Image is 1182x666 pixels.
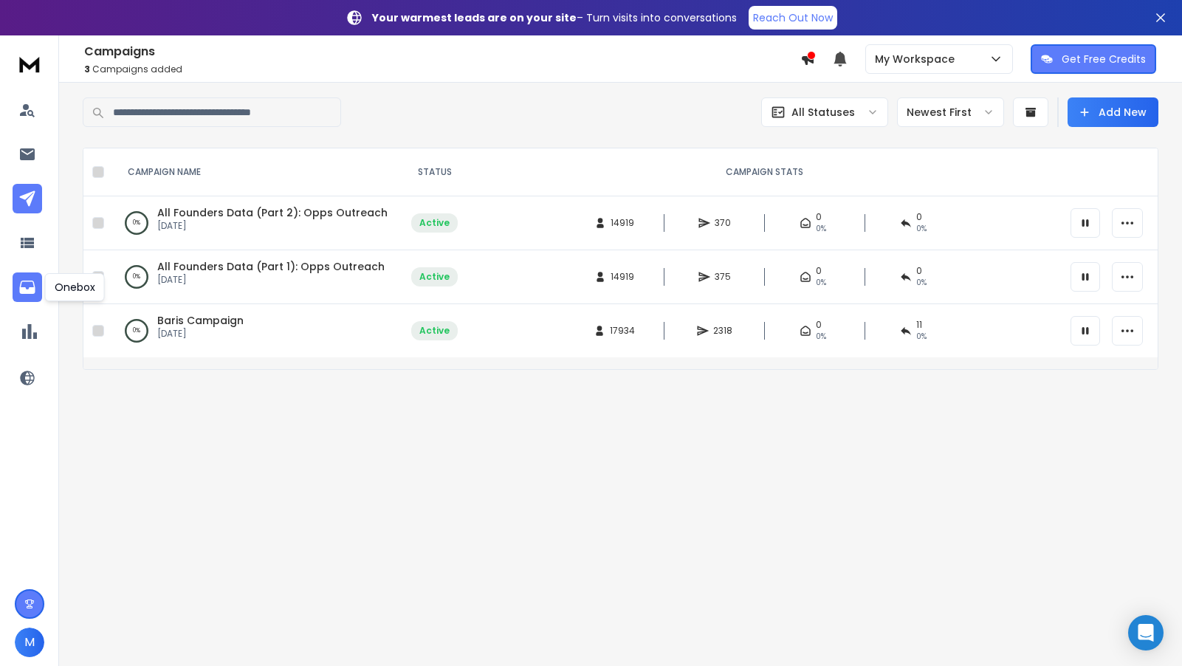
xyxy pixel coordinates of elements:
span: 0 % [916,223,927,235]
img: logo [15,50,44,78]
p: [DATE] [157,274,385,286]
p: Reach Out Now [753,10,833,25]
p: All Statuses [791,105,855,120]
strong: Your warmest leads are on your site [372,10,577,25]
p: Campaigns added [84,63,800,75]
span: 0% [816,223,826,235]
span: 0 [916,265,922,277]
a: Reach Out Now [749,6,837,30]
div: Open Intercom Messenger [1128,615,1164,650]
a: All Founders Data (Part 1): Opps Outreach [157,259,385,274]
a: All Founders Data (Part 2): Opps Outreach [157,205,388,220]
th: CAMPAIGN NAME [110,148,402,196]
p: [DATE] [157,328,244,340]
td: 0%Baris Campaign[DATE] [110,304,402,358]
th: CAMPAIGN STATS [467,148,1062,196]
p: [DATE] [157,220,388,232]
button: M [15,628,44,657]
span: 11 [916,319,922,331]
p: – Turn visits into conversations [372,10,737,25]
h1: Campaigns [84,43,800,61]
td: 0%All Founders Data (Part 2): Opps Outreach[DATE] [110,196,402,250]
span: 0% [816,331,826,343]
button: Get Free Credits [1031,44,1156,74]
span: 0 [816,319,822,331]
td: 0%All Founders Data (Part 1): Opps Outreach[DATE] [110,250,402,304]
p: 0 % [133,216,140,230]
th: STATUS [402,148,467,196]
span: 14919 [611,271,634,283]
div: Active [419,217,450,229]
button: Add New [1068,97,1158,127]
span: 0 % [916,331,927,343]
div: Active [419,271,450,283]
p: Get Free Credits [1062,52,1146,66]
span: 14919 [611,217,634,229]
span: 370 [715,217,731,229]
span: 0 [816,265,822,277]
button: Newest First [897,97,1004,127]
a: Baris Campaign [157,313,244,328]
span: 375 [715,271,731,283]
span: 0% [816,277,826,289]
div: Onebox [45,273,105,301]
span: 0 [816,211,822,223]
p: 0 % [133,270,140,284]
p: 0 % [133,323,140,338]
p: My Workspace [875,52,961,66]
span: 2318 [713,325,732,337]
div: Active [419,325,450,337]
span: 3 [84,63,90,75]
span: 0 % [916,277,927,289]
span: 0 [916,211,922,223]
span: 17934 [610,325,635,337]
